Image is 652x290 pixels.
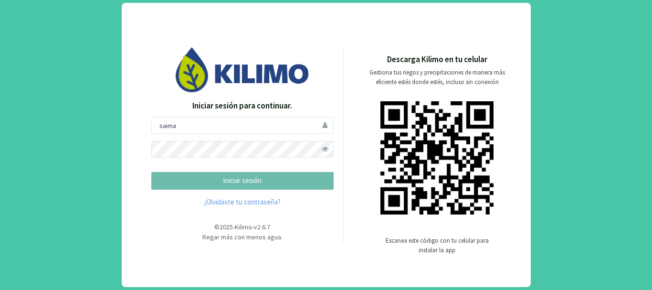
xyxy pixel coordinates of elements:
[176,47,309,92] img: Image
[380,101,494,215] img: qr code
[252,223,254,231] span: -
[159,175,326,186] p: iniciar sesión
[387,54,487,66] p: Descarga Kilimo en tu celular
[233,223,235,231] span: -
[214,223,220,231] span: ©
[220,223,233,231] span: 2025
[202,233,283,241] span: Regar más con menos agua.
[385,236,490,255] p: Escanea este código con tu celular para instalar la app
[235,223,252,231] span: Kilimo
[151,197,334,208] a: ¿Olvidaste tu contraseña?
[151,172,334,190] button: iniciar sesión
[151,117,334,134] input: Usuario
[151,100,334,112] p: Iniciar sesión para continuar.
[364,68,511,87] p: Gestiona tus riegos y precipitaciones de manera más eficiente estés donde estés, incluso sin cone...
[254,223,270,231] span: v2.6.7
